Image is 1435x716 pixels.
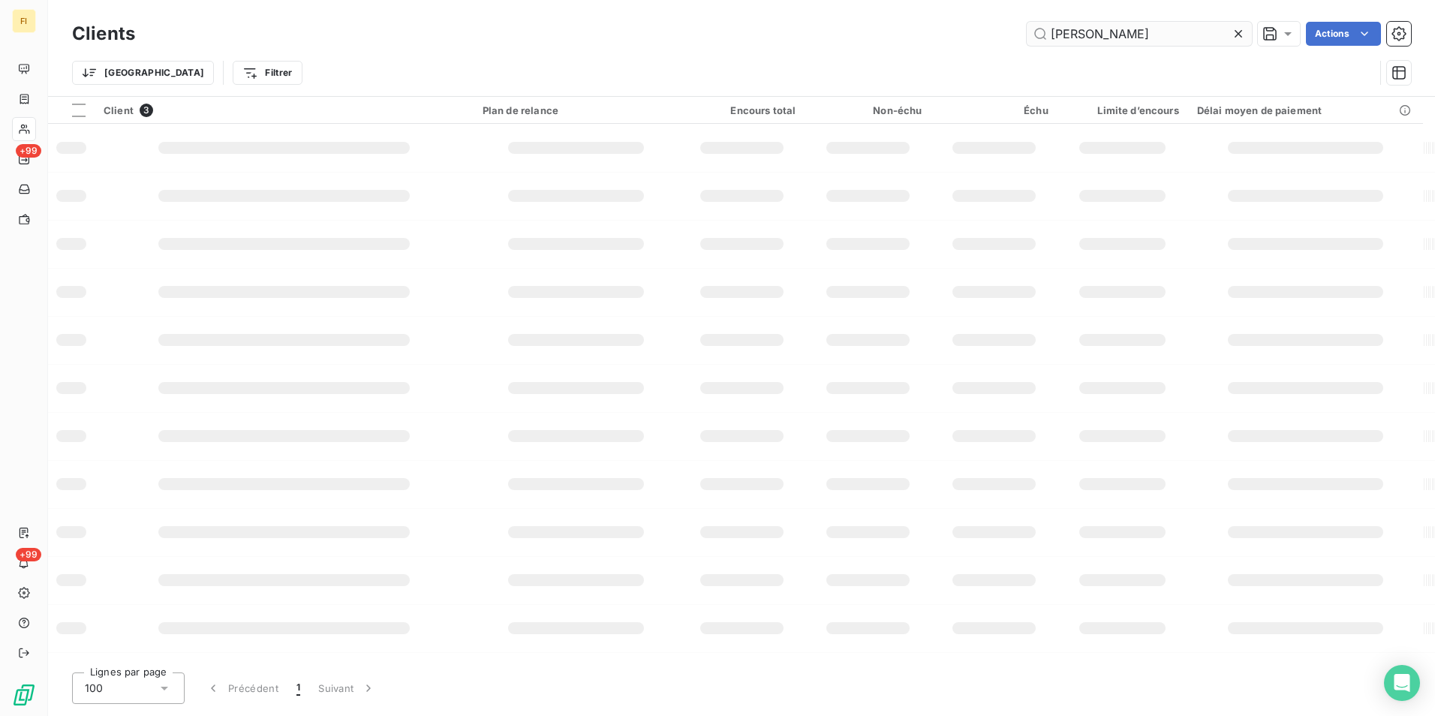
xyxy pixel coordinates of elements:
[296,681,300,696] span: 1
[140,104,153,117] span: 3
[483,104,669,116] div: Plan de relance
[1306,22,1381,46] button: Actions
[1384,665,1420,701] div: Open Intercom Messenger
[197,672,287,704] button: Précédent
[1066,104,1179,116] div: Limite d’encours
[814,104,922,116] div: Non-échu
[12,9,36,33] div: FI
[104,104,134,116] span: Client
[233,61,302,85] button: Filtrer
[687,104,796,116] div: Encours total
[12,683,36,707] img: Logo LeanPay
[287,672,309,704] button: 1
[72,20,135,47] h3: Clients
[16,548,41,561] span: +99
[940,104,1048,116] div: Échu
[16,144,41,158] span: +99
[72,61,214,85] button: [GEOGRAPHIC_DATA]
[85,681,103,696] span: 100
[1027,22,1252,46] input: Rechercher
[1197,104,1414,116] div: Délai moyen de paiement
[309,672,385,704] button: Suivant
